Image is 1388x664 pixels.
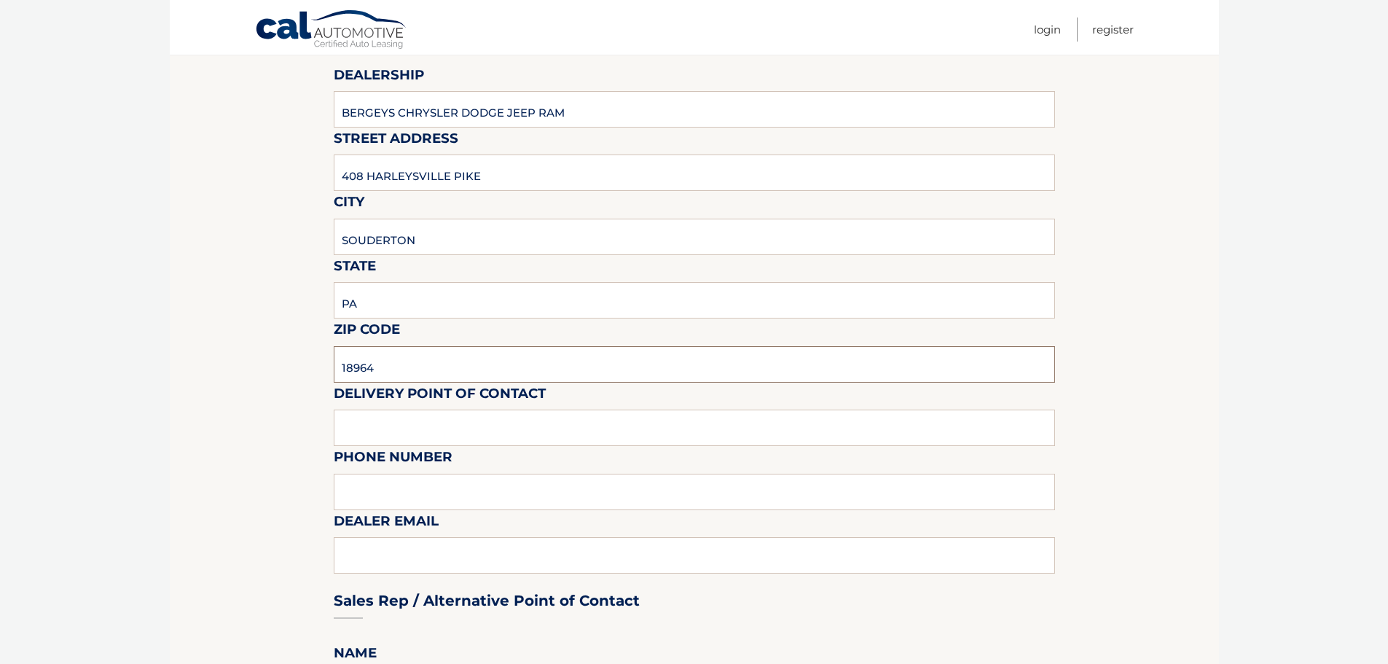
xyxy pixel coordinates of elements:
[334,255,376,282] label: State
[334,510,439,537] label: Dealer Email
[334,128,458,155] label: Street Address
[255,9,408,52] a: Cal Automotive
[334,64,424,91] label: Dealership
[334,592,640,610] h3: Sales Rep / Alternative Point of Contact
[1092,17,1134,42] a: Register
[334,191,364,218] label: City
[334,446,452,473] label: Phone Number
[334,319,400,345] label: Zip Code
[334,383,546,410] label: Delivery Point of Contact
[1034,17,1061,42] a: Login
